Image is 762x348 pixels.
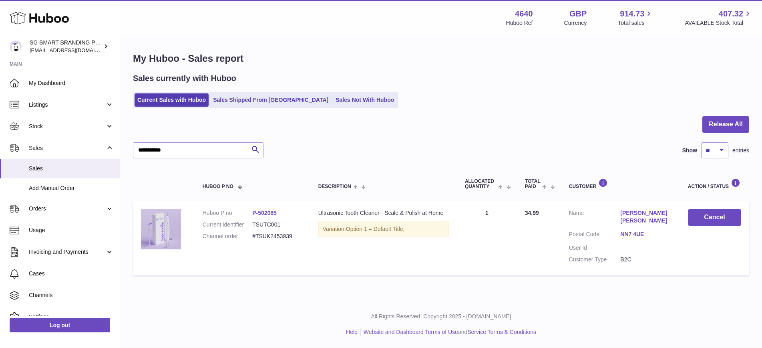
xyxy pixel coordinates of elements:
[685,19,752,27] span: AVAILABLE Stock Total
[203,221,252,229] dt: Current identifier
[333,93,397,107] a: Sales Not With Huboo
[732,147,749,154] span: entries
[525,210,539,216] span: 34.99
[29,144,105,152] span: Sales
[29,227,114,234] span: Usage
[719,8,743,19] span: 407.32
[515,8,533,19] strong: 4640
[29,205,105,212] span: Orders
[506,19,533,27] div: Huboo Ref
[29,101,105,109] span: Listings
[467,329,536,335] a: Service Terms & Conditions
[141,209,181,249] img: plaqueremoverforteethbestselleruk5.png
[127,313,756,320] p: All Rights Reserved. Copyright 2025 - [DOMAIN_NAME]
[361,328,536,336] li: and
[318,221,449,237] div: Variation:
[688,209,741,226] button: Cancel
[682,147,697,154] label: Show
[620,256,672,263] dd: B2C
[29,248,105,256] span: Invoicing and Payments
[203,184,233,189] span: Huboo P no
[620,231,672,238] a: NN7 4UE
[569,244,621,252] dt: User Id
[29,270,114,277] span: Cases
[569,231,621,240] dt: Postal Code
[569,209,621,227] dt: Name
[133,52,749,65] h1: My Huboo - Sales report
[203,233,252,240] dt: Channel order
[569,178,672,189] div: Customer
[210,93,331,107] a: Sales Shipped From [GEOGRAPHIC_DATA]
[30,39,102,54] div: SG SMART BRANDING PTE. LTD.
[30,47,118,53] span: [EMAIL_ADDRESS][DOMAIN_NAME]
[346,329,358,335] a: Help
[318,209,449,217] div: Ultrasonic Tooth Cleaner - Scale & Polish at Home
[346,226,405,232] span: Option 1 = Default Title;
[685,8,752,27] a: 407.32 AVAILABLE Stock Total
[702,116,749,133] button: Release All
[252,210,277,216] a: P-502085
[618,19,653,27] span: Total sales
[318,184,351,189] span: Description
[29,291,114,299] span: Channels
[10,40,22,53] img: uktopsmileshipping@gmail.com
[465,179,497,189] span: ALLOCATED Quantity
[457,201,517,275] td: 1
[364,329,458,335] a: Website and Dashboard Terms of Use
[29,184,114,192] span: Add Manual Order
[688,178,741,189] div: Action / Status
[618,8,653,27] a: 914.73 Total sales
[10,318,110,332] a: Log out
[620,209,672,225] a: [PERSON_NAME] [PERSON_NAME]
[29,165,114,172] span: Sales
[133,73,236,84] h2: Sales currently with Huboo
[620,8,644,19] span: 914.73
[29,123,105,130] span: Stock
[569,256,621,263] dt: Customer Type
[564,19,587,27] div: Currency
[252,221,302,229] dd: TSUTC001
[203,209,252,217] dt: Huboo P no
[29,79,114,87] span: My Dashboard
[525,179,541,189] span: Total paid
[135,93,209,107] a: Current Sales with Huboo
[569,8,587,19] strong: GBP
[29,313,114,321] span: Settings
[252,233,302,240] dd: #TSUK2453939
